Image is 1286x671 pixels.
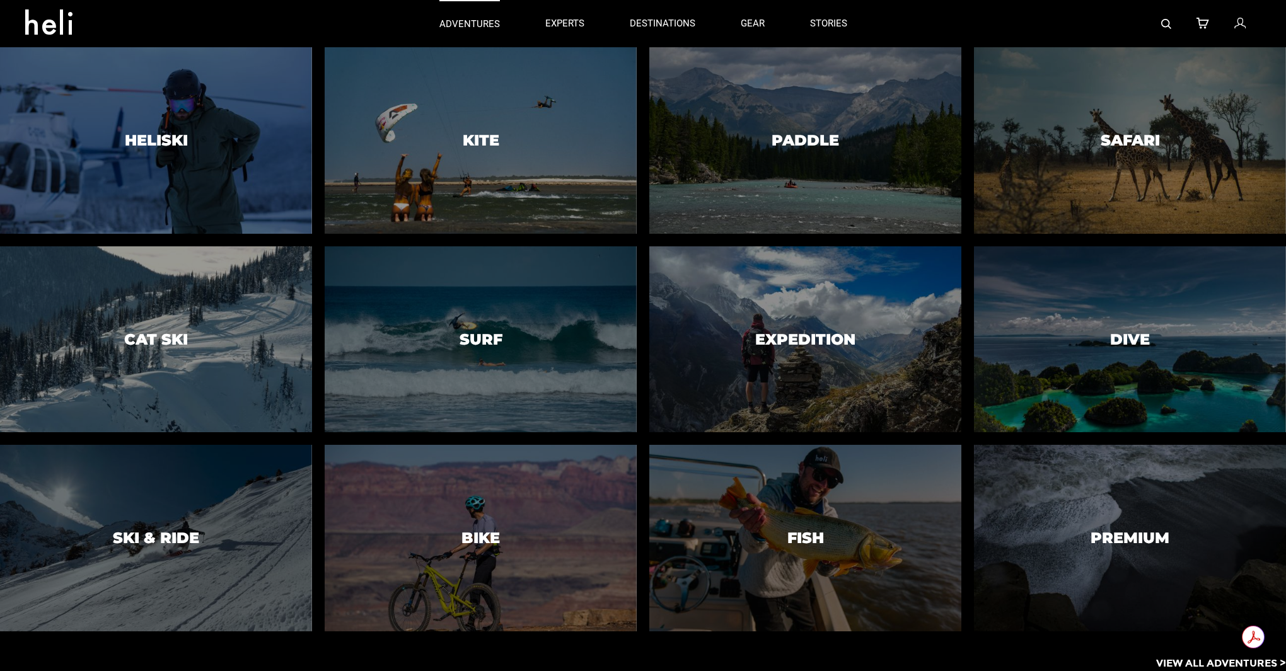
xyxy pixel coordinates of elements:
h3: Dive [1110,331,1150,347]
h3: Expedition [755,331,855,347]
h3: Premium [1091,530,1169,546]
h3: Ski & Ride [113,530,199,546]
h3: Heliski [125,132,188,149]
p: adventures [439,18,500,31]
h3: Paddle [772,132,839,149]
img: search-bar-icon.svg [1161,19,1171,29]
h3: Bike [461,530,500,546]
a: PremiumPremium image [974,445,1286,631]
h3: Cat Ski [124,331,188,347]
h3: Fish [787,530,824,546]
p: experts [545,17,584,30]
h3: Safari [1101,132,1160,149]
h3: Surf [460,331,502,347]
p: View All Adventures > [1156,657,1286,671]
p: destinations [630,17,695,30]
h3: Kite [463,132,499,149]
